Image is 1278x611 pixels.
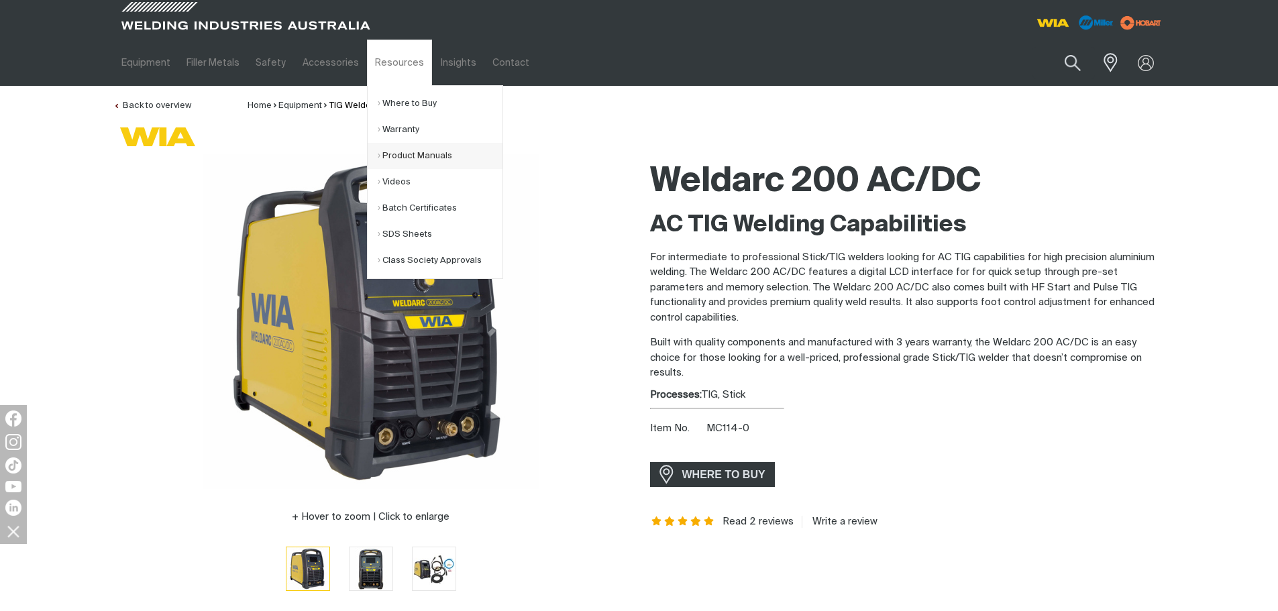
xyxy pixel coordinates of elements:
[650,462,776,487] a: WHERE TO BUY
[1032,47,1095,78] input: Product name or item number...
[278,101,322,110] a: Equipment
[284,509,458,525] button: Hover to zoom | Click to enlarge
[650,390,702,400] strong: Processes:
[178,40,248,86] a: Filler Metals
[248,40,294,86] a: Safety
[5,457,21,474] img: TikTok
[203,154,539,489] img: Weldarc 200 AC/DC
[674,464,774,486] span: WHERE TO BUY
[248,99,379,113] nav: Breadcrumb
[5,410,21,427] img: Facebook
[248,101,272,110] a: Home
[1050,47,1096,78] button: Search products
[650,211,1165,240] h2: AC TIG Welding Capabilities
[378,195,502,221] a: Batch Certificates
[378,143,502,169] a: Product Manuals
[286,547,330,591] button: Go to slide 1
[5,500,21,516] img: LinkedIn
[650,517,716,526] span: Rating: 5
[2,520,25,543] img: hide socials
[723,516,794,528] a: Read 2 reviews
[413,547,456,590] img: Weldarc 200 AC/DC
[378,169,502,195] a: Videos
[5,434,21,450] img: Instagram
[378,117,502,143] a: Warranty
[412,547,456,591] button: Go to slide 3
[650,335,1165,381] p: Built with quality components and manufactured with 3 years warranty, the Weldarc 200 AC/DC is an...
[329,101,379,110] a: TIG Welders
[650,160,1165,204] h1: Weldarc 200 AC/DC
[802,516,877,528] a: Write a review
[1116,13,1165,33] img: miller
[350,547,392,590] img: Weldarc 200 AC/DC
[113,101,191,110] a: Back to overview of TIG Welders
[484,40,537,86] a: Contact
[349,547,393,591] button: Go to slide 2
[378,221,502,247] a: SDS Sheets
[367,85,503,279] ul: Resources Submenu
[378,247,502,274] a: Class Society Approvals
[432,40,484,86] a: Insights
[650,421,704,437] span: Item No.
[706,423,749,433] span: MC114-0
[5,481,21,492] img: YouTube
[378,91,502,117] a: Where to Buy
[113,40,178,86] a: Equipment
[650,388,1165,403] div: TIG, Stick
[367,40,432,86] a: Resources
[113,40,902,86] nav: Main
[650,250,1165,326] p: For intermediate to professional Stick/TIG welders looking for AC TIG capabilities for high preci...
[295,40,367,86] a: Accessories
[286,547,329,590] img: Weldarc 200 AC/DC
